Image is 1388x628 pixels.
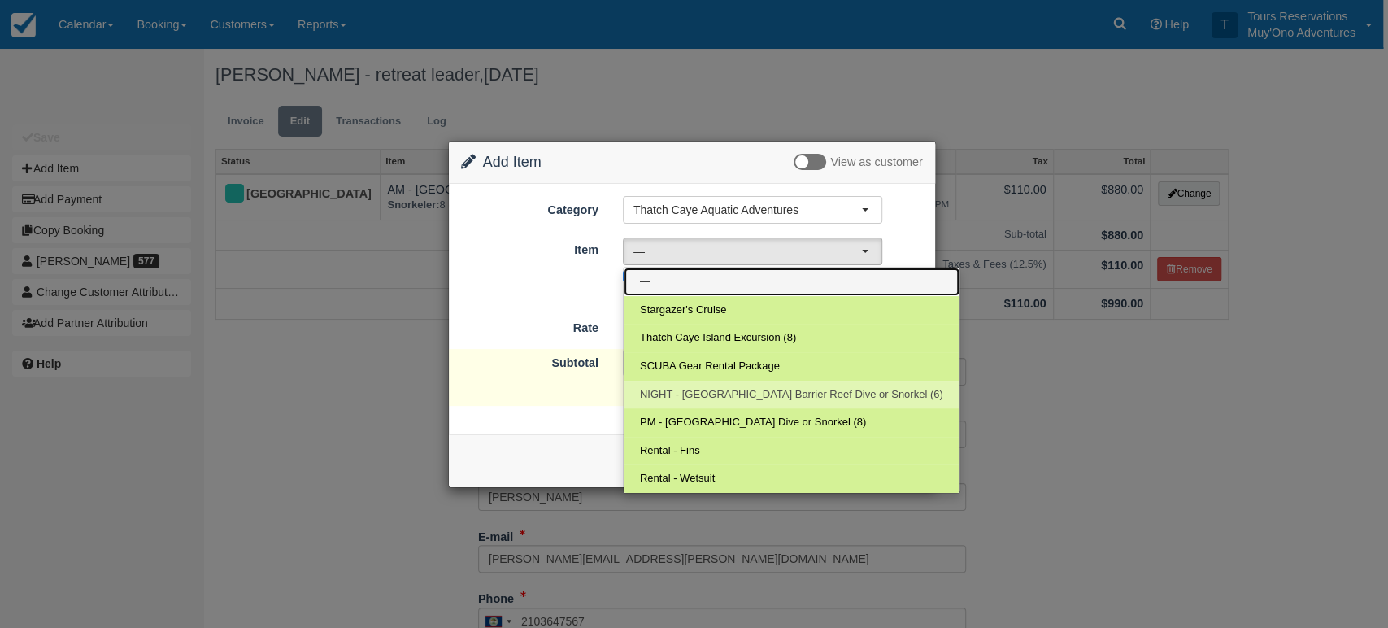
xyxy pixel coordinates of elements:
[640,359,780,374] span: SCUBA Gear Rental Package
[449,314,611,337] label: Rate
[623,196,882,224] button: Thatch Caye Aquatic Adventures
[640,443,700,459] span: Rental - Fins
[640,415,866,430] span: PM - [GEOGRAPHIC_DATA] Dive or Snorkel (8)
[483,154,542,170] span: Add Item
[640,303,727,318] span: Stargazer's Cruise
[449,196,611,219] label: Category
[633,202,861,218] span: Thatch Caye Aquatic Adventures
[623,238,882,265] button: —
[449,349,611,372] label: Subtotal
[640,330,796,346] span: Thatch Caye Island Excursion (8)
[633,243,861,259] span: —
[640,387,943,403] span: NIGHT - [GEOGRAPHIC_DATA] Barrier Reef Dive or Snorkel (6)
[449,236,611,259] label: Item
[830,156,922,169] span: View as customer
[640,471,715,486] span: Rental - Wetsuit
[640,274,650,290] span: —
